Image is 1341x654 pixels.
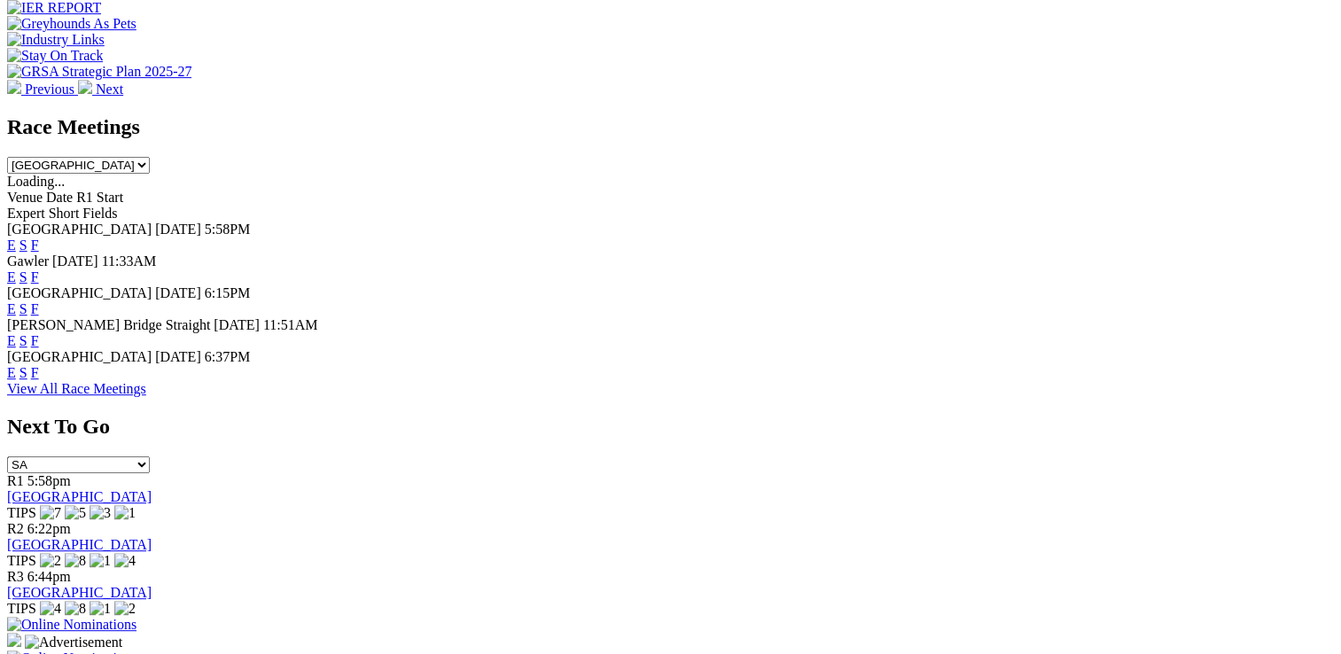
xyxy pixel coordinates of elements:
[7,48,103,64] img: Stay On Track
[7,585,152,600] a: [GEOGRAPHIC_DATA]
[65,601,86,617] img: 8
[7,349,152,364] span: [GEOGRAPHIC_DATA]
[7,633,21,647] img: 15187_Greyhounds_GreysPlayCentral_Resize_SA_WebsiteBanner_300x115_2025.jpg
[96,82,123,97] span: Next
[76,190,123,205] span: R1 Start
[19,269,27,284] a: S
[205,285,251,300] span: 6:15PM
[7,381,146,396] a: View All Race Meetings
[7,82,78,97] a: Previous
[7,80,21,94] img: chevron-left-pager-white.svg
[7,285,152,300] span: [GEOGRAPHIC_DATA]
[7,174,65,189] span: Loading...
[27,521,71,536] span: 6:22pm
[19,365,27,380] a: S
[27,569,71,584] span: 6:44pm
[7,415,1334,439] h2: Next To Go
[7,115,1334,139] h2: Race Meetings
[7,269,16,284] a: E
[65,505,86,521] img: 5
[40,601,61,617] img: 4
[155,222,201,237] span: [DATE]
[7,569,24,584] span: R3
[27,473,71,488] span: 5:58pm
[25,635,122,650] img: Advertisement
[31,365,39,380] a: F
[7,333,16,348] a: E
[7,190,43,205] span: Venue
[7,317,210,332] span: [PERSON_NAME] Bridge Straight
[7,64,191,80] img: GRSA Strategic Plan 2025-27
[7,617,136,633] img: Online Nominations
[114,553,136,569] img: 4
[78,82,123,97] a: Next
[7,206,45,221] span: Expert
[7,365,16,380] a: E
[155,349,201,364] span: [DATE]
[82,206,117,221] span: Fields
[7,601,36,616] span: TIPS
[65,553,86,569] img: 8
[19,237,27,253] a: S
[114,601,136,617] img: 2
[7,537,152,552] a: [GEOGRAPHIC_DATA]
[52,253,98,269] span: [DATE]
[102,253,157,269] span: 11:33AM
[19,333,27,348] a: S
[155,285,201,300] span: [DATE]
[78,80,92,94] img: chevron-right-pager-white.svg
[7,553,36,568] span: TIPS
[7,489,152,504] a: [GEOGRAPHIC_DATA]
[7,301,16,316] a: E
[90,505,111,521] img: 3
[31,237,39,253] a: F
[46,190,73,205] span: Date
[90,553,111,569] img: 1
[19,301,27,316] a: S
[205,222,251,237] span: 5:58PM
[31,333,39,348] a: F
[90,601,111,617] img: 1
[7,505,36,520] span: TIPS
[114,505,136,521] img: 1
[7,16,136,32] img: Greyhounds As Pets
[31,269,39,284] a: F
[7,222,152,237] span: [GEOGRAPHIC_DATA]
[214,317,260,332] span: [DATE]
[40,553,61,569] img: 2
[263,317,318,332] span: 11:51AM
[25,82,74,97] span: Previous
[40,505,61,521] img: 7
[7,521,24,536] span: R2
[7,473,24,488] span: R1
[205,349,251,364] span: 6:37PM
[7,237,16,253] a: E
[7,32,105,48] img: Industry Links
[31,301,39,316] a: F
[7,253,49,269] span: Gawler
[49,206,80,221] span: Short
